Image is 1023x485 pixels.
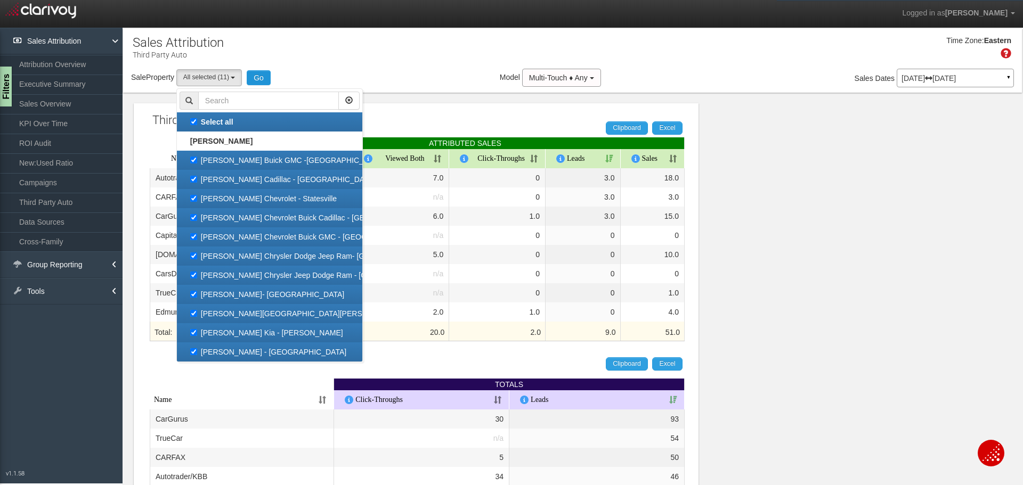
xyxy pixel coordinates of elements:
[613,360,641,367] span: Clipboard
[353,322,450,341] th: 20.0
[177,323,362,342] a: [PERSON_NAME] Kia - [PERSON_NAME]
[190,137,253,145] b: [PERSON_NAME]
[652,121,683,134] a: Excel
[606,357,648,370] a: Clipboard
[509,448,685,467] td: 50
[621,149,685,168] th: Sales&#160;: activate to sort column ascending
[150,207,246,226] td: CarGurus
[180,230,360,244] label: [PERSON_NAME] Chevrolet Buick GMC - [GEOGRAPHIC_DATA]
[875,74,895,83] span: Dates
[522,69,601,87] button: Multi-Touch ♦ Any
[546,226,621,245] td: 0
[150,168,246,187] td: Autotrader/KBB
[984,36,1011,46] div: Eastern
[150,264,246,283] td: CarsDirect
[509,429,685,448] td: 54
[150,226,246,245] td: Capital One
[177,304,362,323] a: [PERSON_NAME][GEOGRAPHIC_DATA][PERSON_NAME]
[183,73,229,81] span: All selected (11)
[180,172,360,186] label: [PERSON_NAME] Cadillac - [GEOGRAPHIC_DATA]
[449,187,546,207] td: 0
[855,74,873,83] span: Sales
[133,36,224,50] h1: Sales Attribution
[546,207,621,226] td: 3.0
[546,245,621,264] td: 0
[449,168,546,187] td: 0
[902,75,1009,82] p: [DATE] [DATE]
[945,9,1008,17] span: [PERSON_NAME]
[180,211,360,225] label: [PERSON_NAME] Chevrolet Buick Cadillac - [GEOGRAPHIC_DATA]
[177,131,362,151] a: [PERSON_NAME]
[180,115,360,129] label: Select all
[334,390,509,409] th: Click-Throughs: activate to sort column ascending
[449,264,546,283] td: 0
[180,268,360,282] label: [PERSON_NAME] Chrysler Jeep Dodge Ram - [GEOGRAPHIC_DATA]
[177,285,362,304] a: [PERSON_NAME]- [GEOGRAPHIC_DATA]
[177,170,362,189] a: [PERSON_NAME] Cadillac - [GEOGRAPHIC_DATA]
[546,322,621,341] th: 9.0
[177,112,362,131] a: Select all
[433,231,443,240] span: n/a
[246,137,685,149] th: ATTRIBUTED SALES
[902,9,945,17] span: Logged in as
[150,283,246,302] td: TrueCar
[621,264,685,283] td: 0
[546,187,621,207] td: 3.0
[659,124,675,131] span: Excel
[659,360,675,367] span: Excel
[177,227,362,246] a: [PERSON_NAME] Chevrolet Buick GMC - [GEOGRAPHIC_DATA]
[621,245,685,264] td: 10.0
[433,269,443,278] span: n/a
[546,283,621,302] td: 0
[529,73,588,82] span: Multi-Touch ♦ Any
[150,429,334,448] td: TrueCar
[353,207,450,226] td: 6.0
[894,1,1023,26] a: Logged in as[PERSON_NAME]
[177,266,362,285] a: [PERSON_NAME] Chrysler Jeep Dodge Ram - [GEOGRAPHIC_DATA]
[493,434,504,442] span: n/a
[621,226,685,245] td: 0
[334,409,509,429] td: 30
[150,409,334,429] td: CarGurus
[652,357,683,370] a: Excel
[131,73,146,81] span: Sale
[1004,71,1013,88] a: ▼
[150,302,246,322] td: Edmunds
[334,379,685,390] th: TOTALS
[177,189,362,208] a: [PERSON_NAME] Chevrolet - Statesville
[177,208,362,227] a: [PERSON_NAME] Chevrolet Buick Cadillac - [GEOGRAPHIC_DATA]
[621,187,685,207] td: 3.0
[150,245,246,264] td: [DOMAIN_NAME]
[152,113,235,127] span: Third Party Auto
[943,36,984,46] div: Time Zone:
[180,192,360,205] label: [PERSON_NAME] Chevrolet - Statesville
[546,168,621,187] td: 3.0
[176,69,242,86] button: All selected (11)
[180,287,360,301] label: [PERSON_NAME]- [GEOGRAPHIC_DATA]
[177,342,362,361] a: [PERSON_NAME] - [GEOGRAPHIC_DATA]
[509,390,685,409] th: Leads: activate to sort column ascending
[546,302,621,322] td: 0
[621,283,685,302] td: 1.0
[449,322,546,341] th: 2.0
[433,193,443,201] span: n/a
[180,249,360,263] label: [PERSON_NAME] Chrysler Dodge Jeep Ram- [GEOGRAPHIC_DATA]
[621,302,685,322] td: 4.0
[353,302,450,322] td: 2.0
[353,149,450,168] th: Viewed Both&#160;: activate to sort column ascending
[180,307,360,320] label: [PERSON_NAME][GEOGRAPHIC_DATA][PERSON_NAME]
[150,390,334,409] th: Name: activate to sort column ascending
[180,153,360,167] label: [PERSON_NAME] Buick GMC -[GEOGRAPHIC_DATA]
[150,448,334,467] td: CARFAX
[546,264,621,283] td: 0
[449,283,546,302] td: 0
[621,322,685,341] th: 51.0
[190,118,197,125] input: Select all
[449,245,546,264] td: 0
[150,149,246,168] th: Name: activate to sort column ascending
[334,448,509,467] td: 5
[621,168,685,187] td: 18.0
[449,302,546,322] td: 1.0
[177,151,362,170] a: [PERSON_NAME] Buick GMC -[GEOGRAPHIC_DATA]
[606,121,648,134] a: Clipboard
